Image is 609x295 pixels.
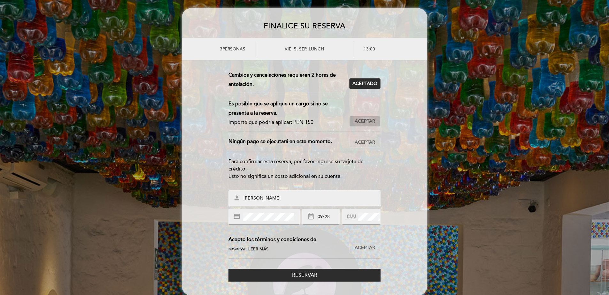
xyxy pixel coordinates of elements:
[228,99,344,118] div: Es posible que se aplique un cargo si no se presenta a la reserva.
[264,21,345,31] span: FINALICE SU RESERVA
[228,235,349,253] div: Acepto los términos y condiciones de reserva.
[317,213,339,221] input: MM/YY
[355,245,375,251] span: Aceptar
[349,116,381,127] button: Aceptar
[189,42,256,57] div: 3
[355,118,375,125] span: Aceptar
[349,78,381,89] button: Aceptado
[349,137,381,148] button: Aceptar
[228,71,349,89] div: Cambios y cancelaciones requieren 2 horas de antelación.
[353,42,420,57] div: 13:00
[248,246,268,252] span: Leer más
[228,269,381,282] button: Reservar
[292,272,317,278] span: Reservar
[228,118,344,127] div: Importe que podría aplicar: PEN 150
[228,158,381,180] div: Para confirmar esta reserva, por favor ingrese su tarjeta de crédito. Esto no significa un costo ...
[243,195,382,202] input: Nombre impreso en la tarjeta
[222,46,245,52] span: personas
[233,213,240,220] i: credit_card
[307,213,314,220] i: date_range
[256,42,353,57] div: vie. 5, sep. LUNCH
[349,243,381,253] button: Aceptar
[352,80,377,87] span: Aceptado
[228,137,349,148] div: Ningún pago se ejecutará en este momento.
[355,139,375,146] span: Aceptar
[233,194,240,201] i: person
